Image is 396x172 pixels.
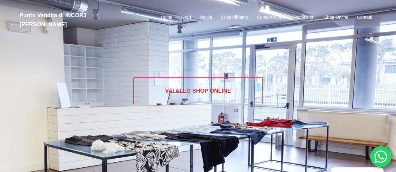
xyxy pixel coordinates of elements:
[294,14,315,21] a: Recensioni
[200,14,212,21] a: Novità
[257,14,285,21] a: Come Arrivare
[20,11,132,29] h2: Punto Vendita di INCOR3 [PERSON_NAME]
[324,14,348,21] a: Shop Online
[161,14,172,21] a: Home
[370,146,391,167] div: 'Hai
[181,14,191,21] a: Orari
[221,14,248,21] a: Cosa offriamo
[133,77,263,104] a: Vai allo SHOP ONLINE
[357,14,372,21] a: Contatti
